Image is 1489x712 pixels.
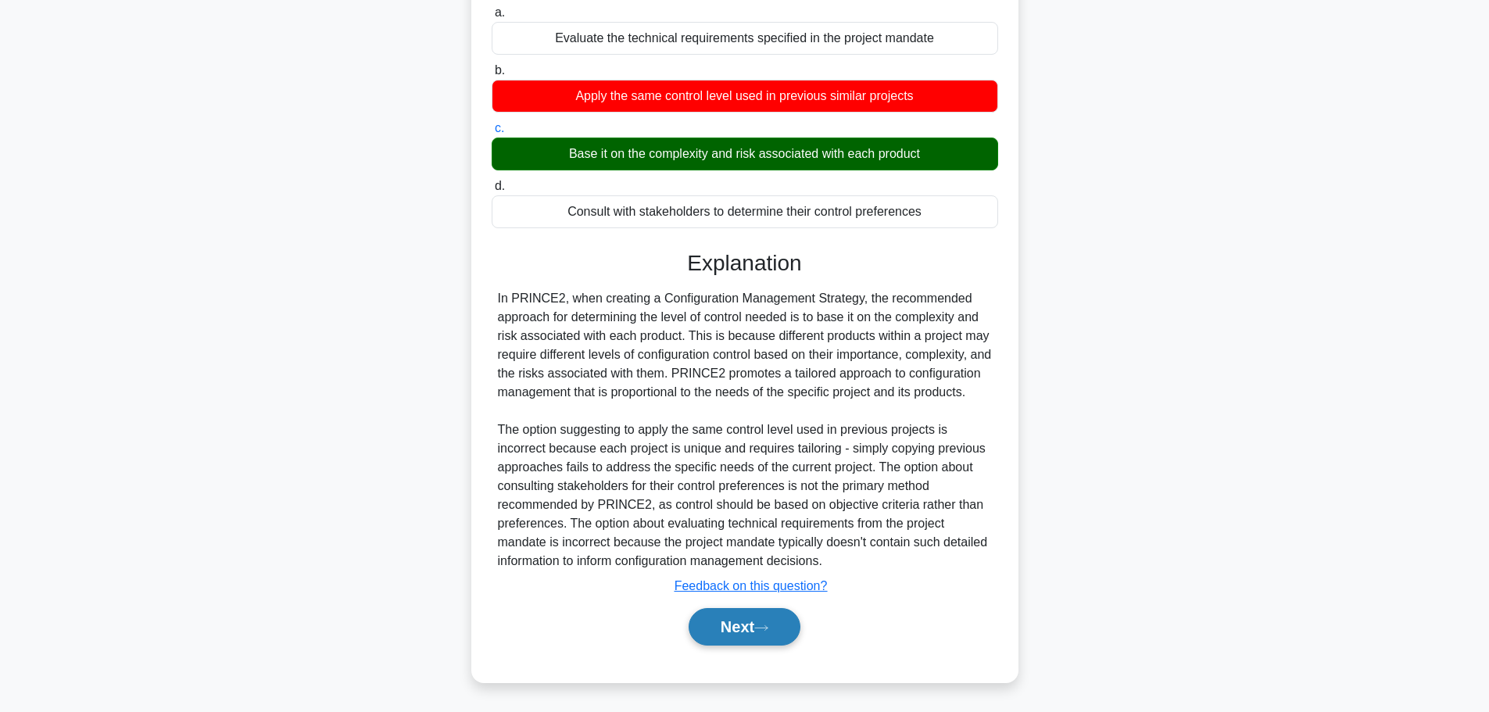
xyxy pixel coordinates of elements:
a: Feedback on this question? [675,579,828,592]
span: a. [495,5,505,19]
div: Evaluate the technical requirements specified in the project mandate [492,22,998,55]
div: Consult with stakeholders to determine their control preferences [492,195,998,228]
div: In PRINCE2, when creating a Configuration Management Strategy, the recommended approach for deter... [498,289,992,571]
h3: Explanation [501,250,989,277]
div: Apply the same control level used in previous similar projects [492,80,998,113]
span: c. [495,121,504,134]
span: b. [495,63,505,77]
span: d. [495,179,505,192]
button: Next [689,608,800,646]
div: Base it on the complexity and risk associated with each product [492,138,998,170]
